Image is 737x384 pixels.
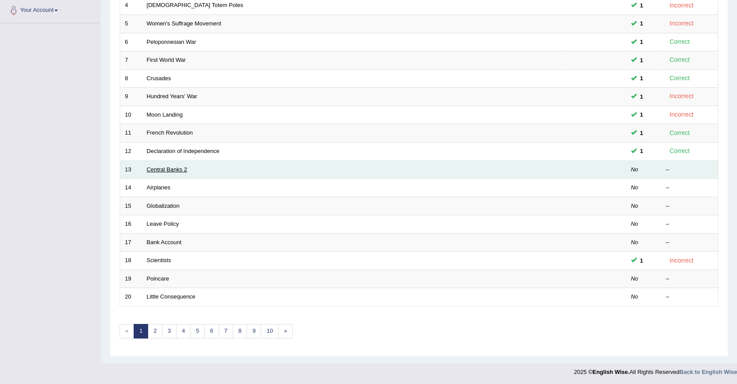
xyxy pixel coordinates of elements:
[666,202,713,210] div: –
[134,324,148,338] a: 1
[120,324,134,338] span: «
[147,57,186,63] a: First World War
[666,0,697,11] div: Incorrect
[120,252,142,270] td: 18
[147,93,197,100] a: Hundred Years' War
[666,55,694,65] div: Correct
[147,257,171,263] a: Scientists
[637,1,647,10] span: You can still take this question
[666,238,713,247] div: –
[666,18,697,28] div: Incorrect
[120,33,142,51] td: 6
[592,369,629,375] strong: English Wise.
[233,324,247,338] a: 8
[219,324,233,338] a: 7
[680,369,737,375] a: Back to English Wise
[631,275,638,282] em: No
[120,124,142,142] td: 11
[147,148,220,154] a: Declaration of Independence
[120,160,142,179] td: 13
[666,73,694,83] div: Correct
[631,220,638,227] em: No
[120,69,142,88] td: 8
[147,239,182,245] a: Bank Account
[148,324,162,338] a: 2
[147,184,170,191] a: Airplanes
[666,91,697,101] div: Incorrect
[278,324,293,338] a: »
[147,111,183,118] a: Moon Landing
[120,233,142,252] td: 17
[637,110,647,119] span: You can still take this question
[147,166,188,173] a: Central Banks 2
[666,166,713,174] div: –
[666,275,713,283] div: –
[637,128,647,138] span: You can still take this question
[631,293,638,300] em: No
[190,324,205,338] a: 5
[637,37,647,46] span: You can still take this question
[120,88,142,106] td: 9
[666,146,694,156] div: Correct
[147,220,179,227] a: Leave Policy
[631,203,638,209] em: No
[631,166,638,173] em: No
[637,92,647,101] span: You can still take this question
[147,2,243,8] a: [DEMOGRAPHIC_DATA] Totem Poles
[147,39,196,45] a: Peloponnesian War
[666,184,713,192] div: –
[147,75,171,82] a: Crusades
[666,293,713,301] div: –
[120,270,142,288] td: 19
[666,220,713,228] div: –
[666,37,694,47] div: Correct
[637,146,647,156] span: You can still take this question
[120,142,142,160] td: 12
[120,15,142,33] td: 5
[637,74,647,83] span: You can still take this question
[666,110,697,120] div: Incorrect
[637,19,647,28] span: You can still take this question
[176,324,191,338] a: 4
[204,324,219,338] a: 6
[120,215,142,234] td: 16
[631,239,638,245] em: No
[120,288,142,306] td: 20
[147,129,193,136] a: French Revolution
[147,20,221,27] a: Women's Suffrage Movement
[120,51,142,70] td: 7
[666,256,697,266] div: Incorrect
[120,179,142,197] td: 14
[147,275,169,282] a: Poincare
[637,56,647,65] span: You can still take this question
[631,184,638,191] em: No
[247,324,261,338] a: 9
[637,256,647,265] span: You can still take this question
[120,106,142,124] td: 10
[574,363,737,376] div: 2025 © All Rights Reserved
[147,203,180,209] a: Globalization
[162,324,177,338] a: 3
[120,197,142,215] td: 15
[666,128,694,138] div: Correct
[261,324,278,338] a: 10
[147,293,195,300] a: Little Consequence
